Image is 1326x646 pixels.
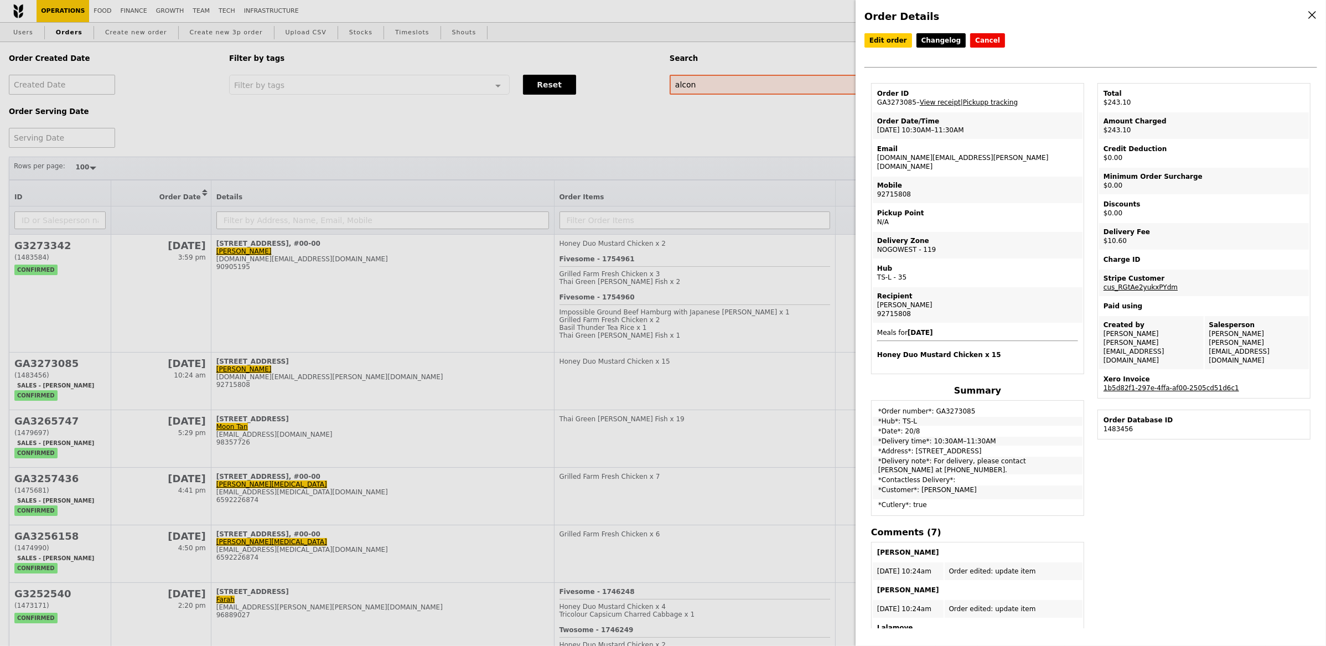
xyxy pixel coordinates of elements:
div: Recipient [877,292,1078,301]
span: | [961,99,1018,106]
td: *Cutlery*: true [873,500,1082,514]
div: Order ID [877,89,1078,98]
td: *Order number*: GA3273085 [873,402,1082,416]
div: Salesperson [1209,321,1305,329]
td: 92715808 [873,177,1082,203]
div: Credit Deduction [1104,144,1304,153]
td: $0.00 [1099,140,1309,167]
span: Meals for [877,329,1078,359]
div: Created by [1104,321,1199,329]
div: Delivery Fee [1104,228,1304,236]
b: Lalamove [877,624,913,632]
td: GA3273085 [873,85,1082,111]
div: Paid using [1104,302,1304,311]
div: [PERSON_NAME] [877,301,1078,309]
div: 92715808 [877,309,1078,318]
td: N/A [873,204,1082,231]
div: Discounts [1104,200,1304,209]
div: Total [1104,89,1304,98]
div: Pickup Point [877,209,1078,218]
b: [PERSON_NAME] [877,549,939,556]
td: *Delivery note*: For delivery, please contact [PERSON_NAME] at [PHONE_NUMBER]. [873,457,1082,474]
td: $243.10 [1099,85,1309,111]
div: Charge ID [1104,255,1304,264]
span: Order Details [864,11,939,22]
td: [DATE] 10:30AM–11:30AM [873,112,1082,139]
td: Order edited: update item [945,562,1082,580]
button: Cancel [970,33,1005,48]
div: Mobile [877,181,1078,190]
h4: Summary [871,385,1084,396]
span: – [916,99,920,106]
div: Email [877,144,1078,153]
a: Changelog [916,33,966,48]
div: Hub [877,264,1078,273]
td: NOGOWEST - 119 [873,232,1082,259]
a: cus_RGtAe2yukxPYdm [1104,283,1178,291]
td: [DOMAIN_NAME][EMAIL_ADDRESS][PERSON_NAME][DOMAIN_NAME] [873,140,1082,175]
td: [PERSON_NAME] [PERSON_NAME][EMAIL_ADDRESS][DOMAIN_NAME] [1205,316,1309,369]
td: $0.00 [1099,168,1309,194]
td: TS-L - 35 [873,260,1082,286]
b: [PERSON_NAME] [877,586,939,594]
td: 1483456 [1099,411,1309,438]
div: Delivery Zone [877,236,1078,245]
div: Minimum Order Surcharge [1104,172,1304,181]
td: *Hub*: TS-L [873,417,1082,426]
td: $0.00 [1099,195,1309,222]
td: *Delivery time*: 10:30AM–11:30AM [873,437,1082,446]
td: *Contactless Delivery*: [873,476,1082,484]
td: $243.10 [1099,112,1309,139]
h4: Honey Duo Mustard Chicken x 15 [877,350,1078,359]
h4: Comments (7) [871,527,1084,538]
td: *Address*: [STREET_ADDRESS] [873,447,1082,456]
td: [PERSON_NAME] [PERSON_NAME][EMAIL_ADDRESS][DOMAIN_NAME] [1099,316,1204,369]
span: [DATE] 10:24am [877,605,931,613]
b: [DATE] [908,329,933,337]
td: $10.60 [1099,223,1309,250]
div: Order Database ID [1104,416,1304,425]
a: View receipt [920,99,961,106]
div: Amount Charged [1104,117,1304,126]
a: 1b5d82f1-297e-4ffa-af00-2505cd51d6c1 [1104,384,1239,392]
td: *Date*: 20/8 [873,427,1082,436]
div: Xero Invoice [1104,375,1304,384]
div: Stripe Customer [1104,274,1304,283]
a: Pickupp tracking [963,99,1018,106]
td: *Customer*: [PERSON_NAME] [873,485,1082,499]
td: Order edited: update item [945,600,1082,618]
div: Order Date/Time [877,117,1078,126]
span: [DATE] 10:24am [877,567,931,575]
a: Edit order [864,33,912,48]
